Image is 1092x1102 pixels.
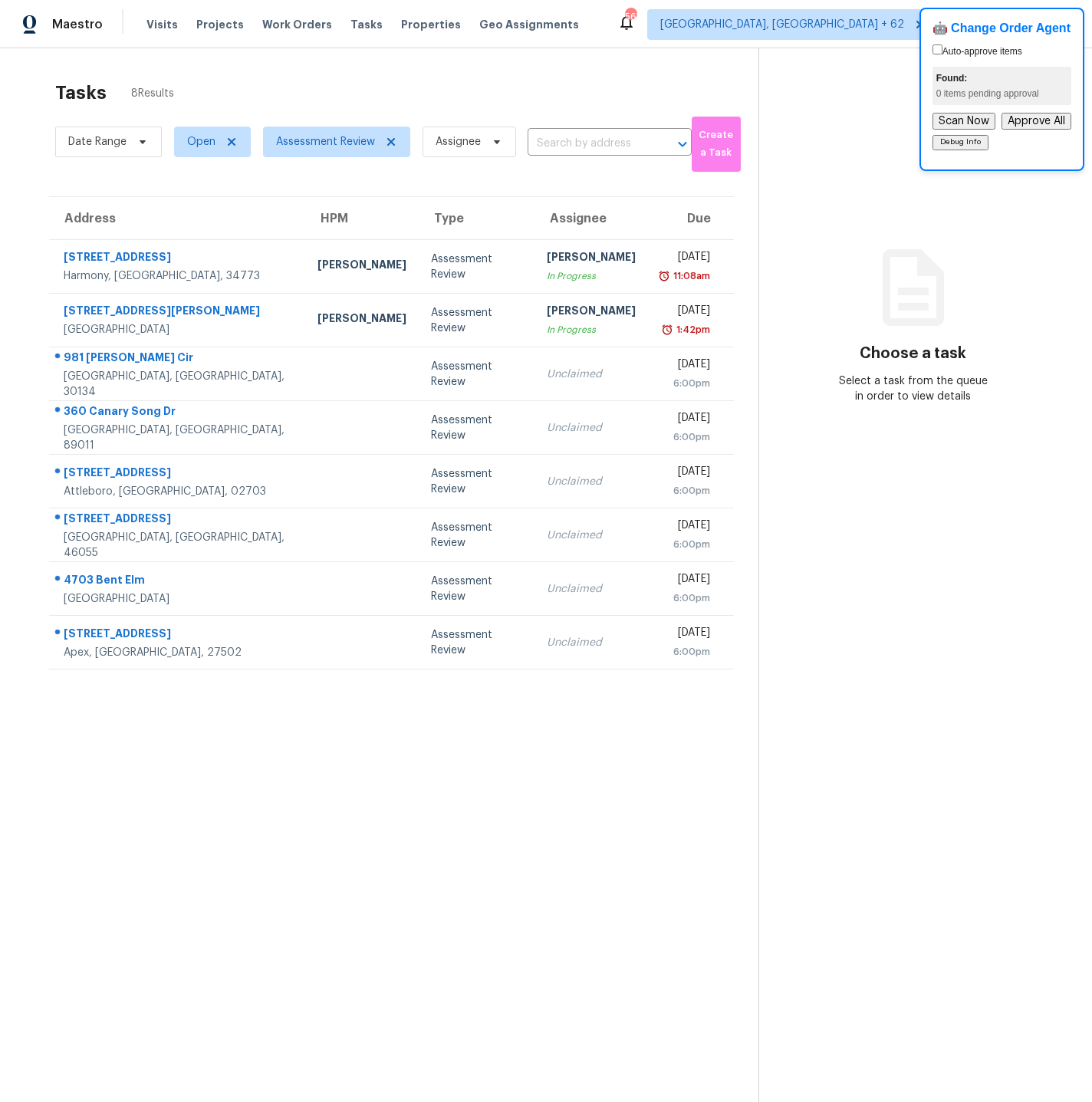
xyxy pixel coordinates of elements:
div: [DATE] [660,357,710,376]
div: [DATE] [660,464,710,483]
div: Attleboro, [GEOGRAPHIC_DATA], 02703 [64,484,293,499]
div: Assessment Review [431,466,522,497]
th: Assignee [534,197,648,240]
h3: Choose a task [860,346,966,361]
div: [GEOGRAPHIC_DATA], [GEOGRAPHIC_DATA], 30134 [64,369,293,400]
span: Tasks [350,19,383,30]
div: Unclaimed [547,528,636,543]
div: Assessment Review [431,574,522,604]
button: Create a Task [692,117,741,172]
button: Open [672,133,693,155]
span: Properties [401,17,461,32]
span: Date Range [68,134,127,150]
div: Apex, [GEOGRAPHIC_DATA], 27502 [64,645,293,660]
div: 6:00pm [660,376,710,391]
div: Unclaimed [547,581,636,597]
div: [DATE] [660,303,710,322]
div: [PERSON_NAME] [547,303,636,322]
button: Approve All [1002,113,1071,130]
div: [GEOGRAPHIC_DATA], [GEOGRAPHIC_DATA], 89011 [64,423,293,453]
div: [DATE] [660,518,710,537]
label: Auto-approve items [932,46,1022,57]
h2: Tasks [55,85,107,100]
div: Unclaimed [547,474,636,489]
div: [GEOGRAPHIC_DATA] [64,591,293,607]
div: Unclaimed [547,367,636,382]
span: Assignee [436,134,481,150]
div: [DATE] [660,625,710,644]
img: Overdue Alarm Icon [658,268,670,284]
div: 4703 Bent Elm [64,572,293,591]
div: [PERSON_NAME] [317,257,406,276]
th: Address [49,197,305,240]
div: Assessment Review [431,359,522,390]
div: In Progress [547,268,636,284]
div: 6:00pm [660,537,710,552]
div: [STREET_ADDRESS][PERSON_NAME] [64,303,293,322]
div: 11:08am [670,268,710,284]
div: 6:00pm [660,644,710,660]
div: [DATE] [660,249,710,268]
div: [GEOGRAPHIC_DATA] [64,322,293,337]
div: [PERSON_NAME] [317,311,406,330]
span: Create a Task [699,127,733,162]
div: [DATE] [660,571,710,590]
div: 6:00pm [660,429,710,445]
div: 1:42pm [673,322,710,337]
div: Harmony, [GEOGRAPHIC_DATA], 34773 [64,268,293,284]
div: [PERSON_NAME] [547,249,636,268]
div: [GEOGRAPHIC_DATA], [GEOGRAPHIC_DATA], 46055 [64,530,293,561]
div: Assessment Review [431,627,522,658]
th: Type [419,197,534,240]
th: HPM [305,197,419,240]
div: In Progress [547,322,636,337]
div: 6:00pm [660,483,710,498]
div: [STREET_ADDRESS] [64,626,293,645]
span: Maestro [52,17,103,32]
button: Debug Info [932,135,988,150]
span: 8 Results [131,86,174,101]
div: 6:00pm [660,590,710,606]
span: Assessment Review [276,134,375,150]
span: Geo Assignments [479,17,579,32]
div: [STREET_ADDRESS] [64,249,293,268]
input: Search by address [528,132,649,156]
div: [STREET_ADDRESS] [64,511,293,530]
th: Due [648,197,734,240]
img: Overdue Alarm Icon [661,322,673,337]
span: Work Orders [262,17,332,32]
span: Visits [146,17,178,32]
strong: Found: [936,73,968,84]
button: Scan Now [932,113,995,130]
div: Select a task from the queue in order to view details [836,373,990,404]
div: Unclaimed [547,420,636,436]
span: [GEOGRAPHIC_DATA], [GEOGRAPHIC_DATA] + 62 [660,17,904,32]
input: Auto-approve items [932,44,942,54]
div: [STREET_ADDRESS] [64,465,293,484]
h4: 🤖 Change Order Agent [932,21,1071,36]
div: 567 [625,9,636,25]
div: Unclaimed [547,635,636,650]
div: Assessment Review [431,305,522,336]
div: 981 [PERSON_NAME] Cir [64,350,293,369]
span: 0 items pending approval [936,88,1039,99]
div: Assessment Review [431,520,522,551]
div: 360 Canary Song Dr [64,403,293,423]
div: Assessment Review [431,413,522,443]
span: Projects [196,17,244,32]
span: Open [187,134,215,150]
div: [DATE] [660,410,710,429]
div: Assessment Review [431,252,522,282]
